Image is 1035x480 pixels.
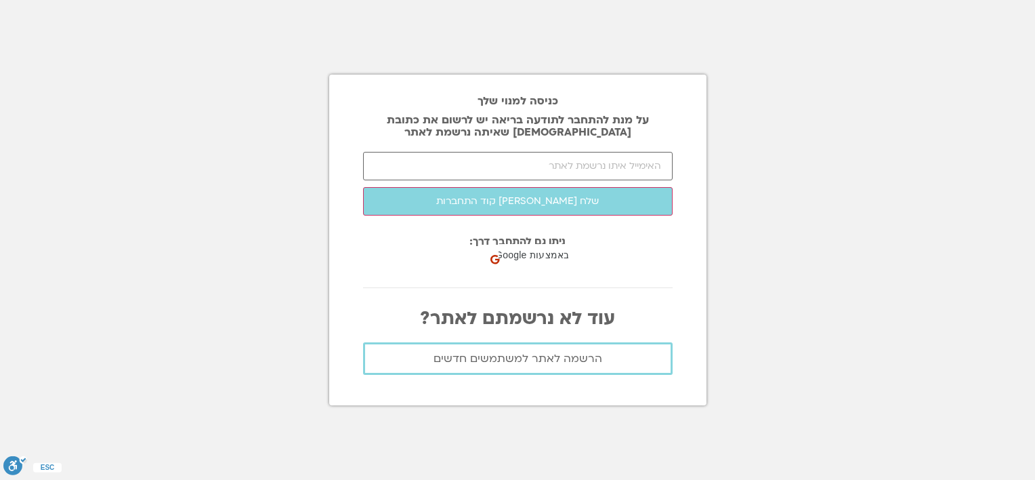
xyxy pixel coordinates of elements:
[363,152,673,180] input: האימייל איתו נרשמת לאתר
[495,248,596,262] span: כניסה באמצעות Google
[363,187,673,216] button: שלח [PERSON_NAME] קוד התחברות
[363,308,673,329] p: עוד לא נרשמתם לאתר?
[363,342,673,375] a: הרשמה לאתר למשתמשים חדשים
[434,353,602,365] span: הרשמה לאתר למשתמשים חדשים
[363,114,673,138] p: על מנת להתחבר לתודעה בריאה יש לרשום את כתובת [DEMOGRAPHIC_DATA] שאיתה נרשמת לאתר
[486,241,622,268] div: כניסה באמצעות Google
[363,95,673,107] h2: כניסה למנוי שלך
